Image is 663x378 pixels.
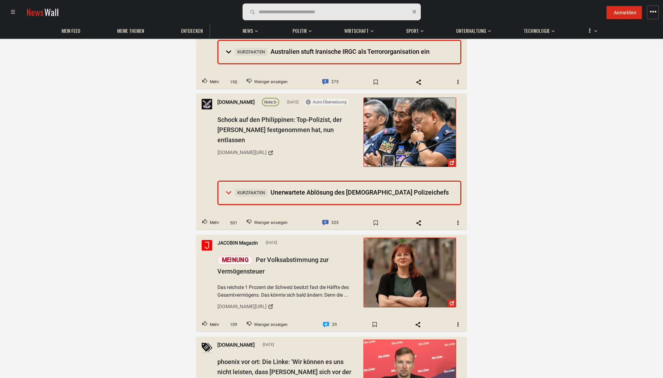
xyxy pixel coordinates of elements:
summary: KurzfaktenAustralien stuft Iranische IRGC als Terrororganisation ein [218,41,460,63]
button: Politik [289,21,312,38]
span: Bookmark [366,76,386,87]
button: Downvote [241,318,294,332]
span: Share [409,217,429,228]
button: Unterhaltung [453,21,491,38]
button: News [239,21,260,38]
a: Per Volksabstimmung zur Vermögensteuer [363,238,456,307]
a: Comment [316,217,345,230]
a: Comment [317,318,343,332]
button: Upvote [196,318,225,332]
a: Schock auf den Philippinen: Top-Polizist, der Duterte festgenommen hat ... [363,97,456,167]
span: Kurzfakten [235,189,268,197]
span: [DATE] [286,99,298,106]
span: Schock auf den Philippinen: Top-Polizist, der [PERSON_NAME] festgenommen hat, nun entlassen [217,116,342,144]
div: [DOMAIN_NAME][URL] [217,149,267,157]
span: News [243,28,253,34]
span: Mehr [210,320,219,329]
span: Weniger anzeigen [254,219,288,228]
a: Unterhaltung [453,24,490,38]
img: Profilbild von gulfnews.com [202,99,212,109]
div: 3- [264,100,277,106]
span: Australien stuft Iranische IRGC als Terrororganisation ein [235,48,430,55]
span: [DATE] [262,342,274,348]
img: Per Volksabstimmung zur Vermögensteuer [364,238,456,307]
a: NewsWall [26,6,59,19]
span: Politik [293,28,307,34]
a: [DOMAIN_NAME] [217,99,255,106]
span: Share [408,319,428,330]
a: Politik [289,24,310,38]
span: Note: [264,100,274,105]
span: Mehr [210,78,219,87]
span: 273 [331,78,339,87]
span: Kurzfakten [235,48,268,56]
span: Sport [406,28,419,34]
span: Entdecken [181,28,203,34]
a: News [239,24,257,38]
button: Wirtschaft [341,21,374,38]
span: 523 [331,219,339,228]
span: News [26,6,44,19]
button: Technologie [520,21,555,38]
span: [DATE] [265,240,277,246]
a: Note:3- [262,98,279,106]
img: Schock auf den Philippinen: Top-Polizist, der Duterte festgenommen hat ... [364,98,456,167]
span: Mein Feed [62,28,80,34]
span: Wall [44,6,59,19]
span: Mehr [210,219,219,228]
span: Anmelden [614,10,636,15]
span: Weniger anzeigen [254,78,288,87]
span: Weniger anzeigen [254,320,288,329]
span: Bookmark [366,217,386,228]
button: Downvote [241,75,294,89]
span: 109 [228,321,240,328]
a: Sport [403,24,422,38]
img: Profilbild von JACOBIN Magazin [202,240,212,250]
span: Wirtschaft [344,28,369,34]
span: Per Volksabstimmung zur Vermögensteuer [217,256,329,275]
img: Profilbild von ardmediathek.de [202,342,212,352]
a: JACOBIN Magazin [217,239,258,247]
button: Sport [403,21,424,38]
button: Auto-Übersetzung [304,99,349,105]
a: Wirtschaft [341,24,372,38]
span: Technologie [524,28,550,34]
span: 190 [228,79,240,85]
div: [DOMAIN_NAME][URL] [217,303,267,310]
span: 29 [332,320,337,329]
a: [DOMAIN_NAME][URL] [217,147,359,159]
a: Technologie [520,24,553,38]
span: Unterhaltung [456,28,486,34]
span: Meine Themen [117,28,144,34]
a: [DOMAIN_NAME][URL] [217,301,359,313]
a: [DOMAIN_NAME] [217,341,255,349]
span: Bookmark [365,319,385,330]
span: Unerwartete Ablösung des [DEMOGRAPHIC_DATA] Polizeichefs [235,189,449,196]
summary: KurzfaktenUnerwartete Ablösung des [DEMOGRAPHIC_DATA] Polizeichefs [218,182,460,204]
span: Share [409,76,429,87]
span: 501 [228,220,240,226]
button: Upvote [196,75,225,89]
button: Upvote [196,217,225,230]
span: Meinung [217,256,253,265]
button: Downvote [241,217,294,230]
a: Comment [316,75,345,89]
span: Das reichste 1 Prozent der Schweiz besitzt fast die Hälfte des Gesamtvermögens. Das könnte sich b... [217,283,359,299]
button: Anmelden [606,6,642,19]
